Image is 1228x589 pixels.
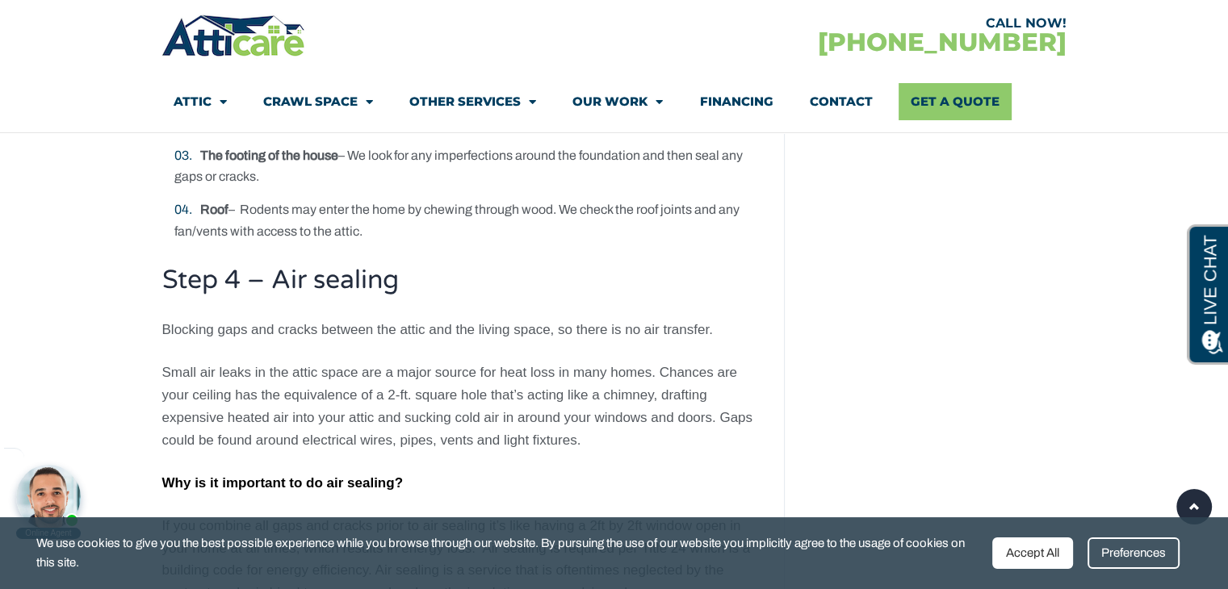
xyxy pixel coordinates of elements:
a: Crawl Space [263,83,373,120]
div: CALL NOW! [614,17,1066,30]
span: Step 4 – Air sealing [162,265,399,295]
iframe: Chat Invitation [8,420,266,541]
a: Contact [809,83,872,120]
a: Get A Quote [899,83,1012,120]
a: Other Services [409,83,536,120]
div: Accept All [992,537,1073,569]
strong: The footing of the house [200,148,338,162]
span: We use cookies to give you the best possible experience while you browse through our website. By ... [36,533,980,573]
nav: Menu [174,83,1054,120]
strong: Roof [200,203,228,216]
a: Financing [699,83,773,120]
span: Small air leaks in the attic space are a major source for heat loss in many homes. Chances are yo... [162,365,752,448]
span: – Rodents may enter the home by chewing through wood. We check the roof joints and any fan/vents ... [174,203,740,237]
span: Opens a chat window [40,13,130,33]
div: Preferences [1088,537,1180,569]
a: Attic [174,83,227,120]
a: Our Work [572,83,663,120]
span: – We look for any imperfections around the foundation and then seal any gaps or cracks. [174,148,743,183]
b: Why is it important to do air sealing? [162,475,403,491]
span: Blocking gaps and cracks between the attic and the living space, so there is no air transfer. [162,322,713,337]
